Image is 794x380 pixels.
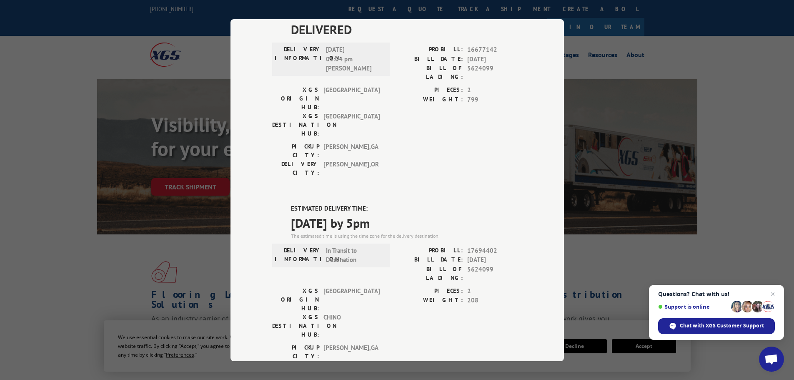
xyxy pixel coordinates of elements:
[272,312,319,339] label: XGS DESTINATION HUB:
[323,343,380,360] span: [PERSON_NAME] , GA
[323,112,380,138] span: [GEOGRAPHIC_DATA]
[467,255,522,265] span: [DATE]
[759,347,784,372] div: Open chat
[272,160,319,177] label: DELIVERY CITY:
[326,45,382,73] span: [DATE] 01:04 pm [PERSON_NAME]
[272,86,319,112] label: XGS ORIGIN HUB:
[323,360,380,378] span: LAGUNA NIGUEL , CA
[397,45,463,55] label: PROBILL:
[291,213,522,232] span: [DATE] by 5pm
[291,204,522,214] label: ESTIMATED DELIVERY TIME:
[467,286,522,296] span: 2
[323,312,380,339] span: CHINO
[272,286,319,312] label: XGS ORIGIN HUB:
[323,286,380,312] span: [GEOGRAPHIC_DATA]
[397,296,463,305] label: WEIGHT:
[326,246,382,264] span: In Transit to Destination
[397,54,463,64] label: BILL DATE:
[467,86,522,95] span: 2
[323,160,380,177] span: [PERSON_NAME] , OR
[272,360,319,378] label: DELIVERY CITY:
[397,64,463,81] label: BILL OF LADING:
[397,246,463,255] label: PROBILL:
[291,20,522,39] span: DELIVERED
[467,45,522,55] span: 16677142
[768,289,778,299] span: Close chat
[291,232,522,239] div: The estimated time is using the time zone for the delivery destination.
[397,95,463,104] label: WEIGHT:
[467,95,522,104] span: 799
[272,343,319,360] label: PICKUP CITY:
[658,304,728,310] span: Support is online
[275,246,322,264] label: DELIVERY INFORMATION:
[272,112,319,138] label: XGS DESTINATION HUB:
[323,86,380,112] span: [GEOGRAPHIC_DATA]
[467,246,522,255] span: 17694402
[467,296,522,305] span: 208
[397,286,463,296] label: PIECES:
[467,64,522,81] span: 5624099
[275,45,322,73] label: DELIVERY INFORMATION:
[323,142,380,160] span: [PERSON_NAME] , GA
[467,264,522,282] span: 5624099
[397,255,463,265] label: BILL DATE:
[658,318,775,334] div: Chat with XGS Customer Support
[397,86,463,95] label: PIECES:
[467,54,522,64] span: [DATE]
[680,322,764,330] span: Chat with XGS Customer Support
[658,291,775,297] span: Questions? Chat with us!
[272,142,319,160] label: PICKUP CITY:
[397,264,463,282] label: BILL OF LADING:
